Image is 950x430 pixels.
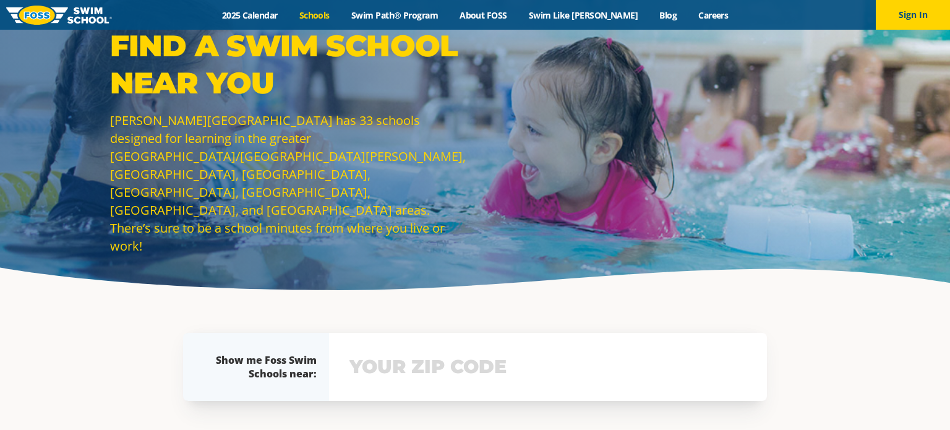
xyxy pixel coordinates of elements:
[6,6,112,25] img: FOSS Swim School Logo
[340,9,448,21] a: Swim Path® Program
[110,111,469,255] p: [PERSON_NAME][GEOGRAPHIC_DATA] has 33 schools designed for learning in the greater [GEOGRAPHIC_DA...
[518,9,649,21] a: Swim Like [PERSON_NAME]
[449,9,518,21] a: About FOSS
[110,27,469,101] p: Find a Swim School Near You
[649,9,688,21] a: Blog
[288,9,340,21] a: Schools
[346,349,750,385] input: YOUR ZIP CODE
[208,353,317,381] div: Show me Foss Swim Schools near:
[688,9,739,21] a: Careers
[211,9,288,21] a: 2025 Calendar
